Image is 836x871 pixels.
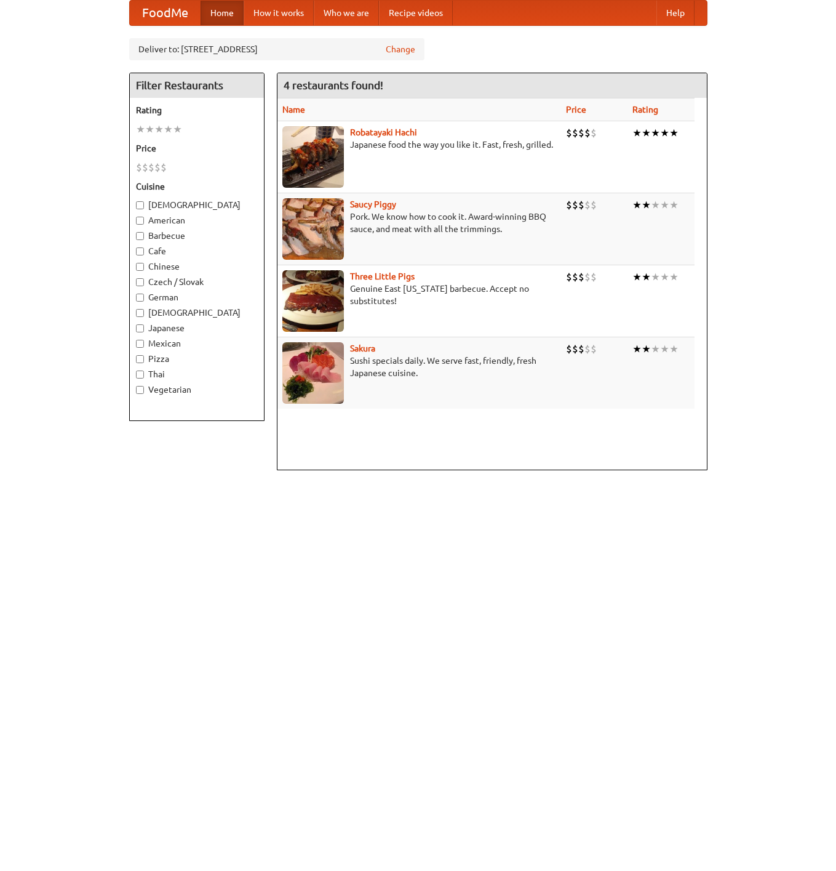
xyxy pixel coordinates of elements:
label: American [136,214,258,227]
a: Rating [632,105,658,114]
label: Mexican [136,337,258,350]
input: Cafe [136,247,144,255]
li: $ [148,161,154,174]
label: Barbecue [136,230,258,242]
li: $ [572,198,578,212]
li: $ [572,342,578,356]
input: German [136,294,144,302]
li: ★ [632,126,642,140]
h5: Price [136,142,258,155]
label: Cafe [136,245,258,257]
li: $ [142,161,148,174]
li: ★ [660,342,669,356]
img: sakura.jpg [282,342,344,404]
li: $ [566,198,572,212]
input: Czech / Slovak [136,278,144,286]
label: Chinese [136,260,258,273]
img: littlepigs.jpg [282,270,344,332]
label: Pizza [136,353,258,365]
h5: Cuisine [136,180,258,193]
li: ★ [642,270,651,284]
label: [DEMOGRAPHIC_DATA] [136,199,258,211]
li: ★ [651,126,660,140]
p: Japanese food the way you like it. Fast, fresh, grilled. [282,138,557,151]
a: Robatayaki Hachi [350,127,417,137]
input: Pizza [136,355,144,363]
input: Mexican [136,340,144,348]
a: Change [386,43,415,55]
li: ★ [669,270,679,284]
li: $ [578,126,584,140]
li: ★ [632,198,642,212]
li: $ [566,270,572,284]
li: $ [578,270,584,284]
ng-pluralize: 4 restaurants found! [284,79,383,91]
li: ★ [136,122,145,136]
label: Japanese [136,322,258,334]
a: Price [566,105,586,114]
img: saucy.jpg [282,198,344,260]
li: $ [566,342,572,356]
input: Chinese [136,263,144,271]
input: [DEMOGRAPHIC_DATA] [136,309,144,317]
li: ★ [669,126,679,140]
li: ★ [642,342,651,356]
p: Genuine East [US_STATE] barbecue. Accept no substitutes! [282,283,557,307]
li: $ [591,270,597,284]
h4: Filter Restaurants [130,73,264,98]
h5: Rating [136,104,258,116]
label: Vegetarian [136,383,258,396]
li: $ [572,270,578,284]
input: American [136,217,144,225]
li: ★ [154,122,164,136]
li: ★ [669,342,679,356]
li: $ [136,161,142,174]
li: ★ [164,122,173,136]
li: $ [591,198,597,212]
input: Japanese [136,324,144,332]
div: Deliver to: [STREET_ADDRESS] [129,38,424,60]
a: Help [656,1,695,25]
p: Pork. We know how to cook it. Award-winning BBQ sauce, and meat with all the trimmings. [282,211,557,235]
li: ★ [632,342,642,356]
img: robatayaki.jpg [282,126,344,188]
input: Thai [136,371,144,379]
li: $ [154,161,161,174]
li: ★ [642,198,651,212]
li: ★ [145,122,154,136]
li: ★ [660,270,669,284]
input: Vegetarian [136,386,144,394]
a: Saucy Piggy [350,199,396,209]
li: $ [578,342,584,356]
li: $ [584,270,591,284]
li: $ [584,126,591,140]
li: ★ [651,270,660,284]
a: How it works [244,1,314,25]
a: Home [201,1,244,25]
li: $ [591,126,597,140]
li: ★ [651,342,660,356]
li: $ [566,126,572,140]
li: ★ [660,126,669,140]
li: ★ [669,198,679,212]
input: [DEMOGRAPHIC_DATA] [136,201,144,209]
a: Who we are [314,1,379,25]
li: $ [578,198,584,212]
li: $ [572,126,578,140]
a: Three Little Pigs [350,271,415,281]
a: Sakura [350,343,375,353]
li: ★ [173,122,182,136]
p: Sushi specials daily. We serve fast, friendly, fresh Japanese cuisine. [282,355,557,379]
li: ★ [642,126,651,140]
label: Czech / Slovak [136,276,258,288]
a: Name [282,105,305,114]
a: Recipe videos [379,1,453,25]
a: FoodMe [130,1,201,25]
li: $ [591,342,597,356]
li: ★ [651,198,660,212]
li: $ [584,198,591,212]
